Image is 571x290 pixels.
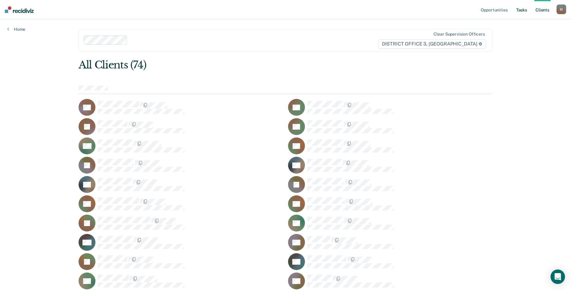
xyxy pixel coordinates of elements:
[551,270,565,284] div: Open Intercom Messenger
[557,5,566,14] button: BI
[557,5,566,14] div: B I
[433,32,485,37] div: Clear supervision officers
[378,39,486,49] span: DISTRICT OFFICE 3, [GEOGRAPHIC_DATA]
[79,59,410,71] div: All Clients (74)
[7,27,25,32] a: Home
[5,6,34,13] img: Recidiviz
